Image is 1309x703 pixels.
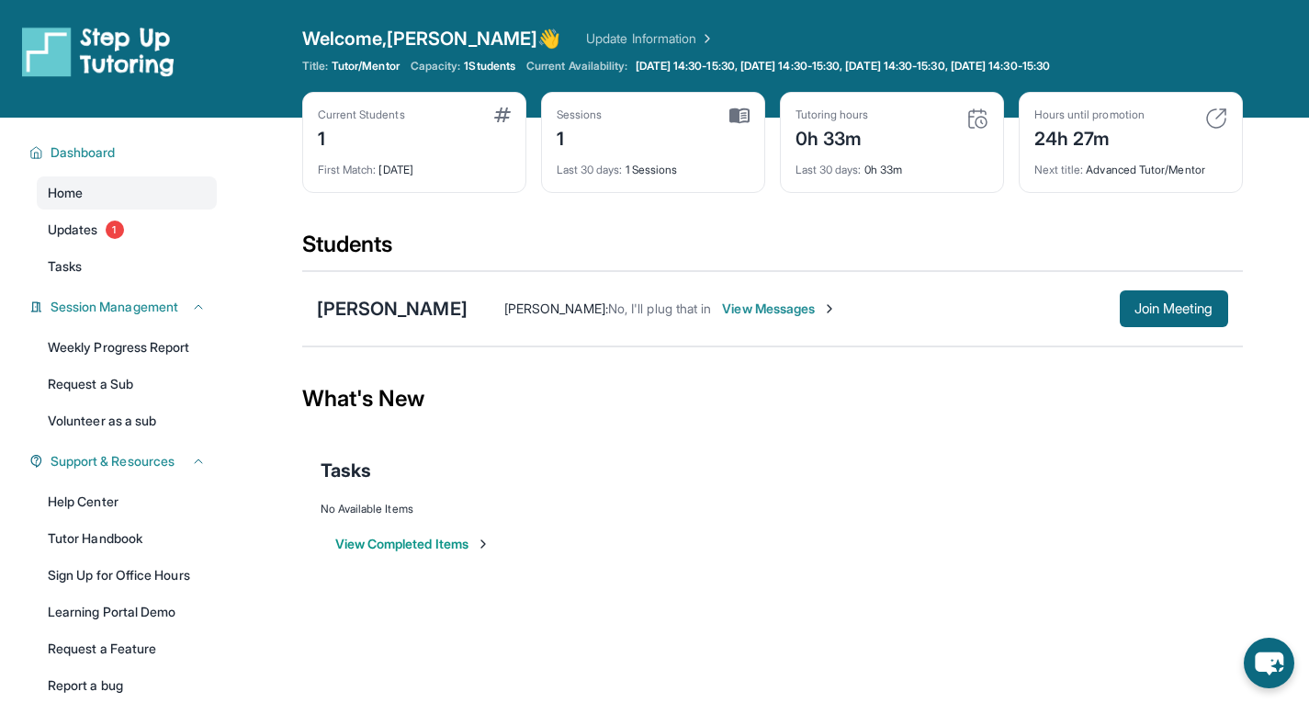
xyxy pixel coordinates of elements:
[636,59,1050,74] span: [DATE] 14:30-15:30, [DATE] 14:30-15:30, [DATE] 14:30-15:30, [DATE] 14:30-15:30
[494,108,511,122] img: card
[302,230,1243,270] div: Students
[37,632,217,665] a: Request a Feature
[37,669,217,702] a: Report a bug
[1244,638,1294,688] button: chat-button
[557,163,623,176] span: Last 30 days :
[1034,108,1145,122] div: Hours until promotion
[37,331,217,364] a: Weekly Progress Report
[106,221,124,239] span: 1
[43,452,206,471] button: Support & Resources
[332,59,400,74] span: Tutor/Mentor
[1134,303,1213,314] span: Join Meeting
[796,152,988,177] div: 0h 33m
[1120,290,1228,327] button: Join Meeting
[822,301,837,316] img: Chevron-Right
[966,108,988,130] img: card
[632,59,1054,74] a: [DATE] 14:30-15:30, [DATE] 14:30-15:30, [DATE] 14:30-15:30, [DATE] 14:30-15:30
[796,122,869,152] div: 0h 33m
[37,250,217,283] a: Tasks
[586,29,715,48] a: Update Information
[302,26,561,51] span: Welcome, [PERSON_NAME] 👋
[37,213,217,246] a: Updates1
[37,485,217,518] a: Help Center
[37,176,217,210] a: Home
[696,29,715,48] img: Chevron Right
[729,108,750,124] img: card
[37,368,217,401] a: Request a Sub
[1205,108,1227,130] img: card
[51,298,178,316] span: Session Management
[796,108,869,122] div: Tutoring hours
[557,122,603,152] div: 1
[318,163,377,176] span: First Match :
[1034,122,1145,152] div: 24h 27m
[321,458,371,483] span: Tasks
[48,257,82,276] span: Tasks
[37,404,217,437] a: Volunteer as a sub
[557,152,750,177] div: 1 Sessions
[504,300,608,316] span: [PERSON_NAME] :
[464,59,515,74] span: 1 Students
[335,535,491,553] button: View Completed Items
[302,358,1243,439] div: What's New
[317,296,468,322] div: [PERSON_NAME]
[411,59,461,74] span: Capacity:
[557,108,603,122] div: Sessions
[48,221,98,239] span: Updates
[37,595,217,629] a: Learning Portal Demo
[1034,152,1227,177] div: Advanced Tutor/Mentor
[37,559,217,592] a: Sign Up for Office Hours
[608,300,711,316] span: No, I'll plug that in
[43,298,206,316] button: Session Management
[51,452,175,471] span: Support & Resources
[318,122,405,152] div: 1
[302,59,328,74] span: Title:
[37,522,217,555] a: Tutor Handbook
[43,143,206,162] button: Dashboard
[318,152,511,177] div: [DATE]
[321,502,1224,516] div: No Available Items
[796,163,862,176] span: Last 30 days :
[51,143,116,162] span: Dashboard
[722,300,837,318] span: View Messages
[22,26,175,77] img: logo
[526,59,627,74] span: Current Availability:
[1034,163,1084,176] span: Next title :
[318,108,405,122] div: Current Students
[48,184,83,202] span: Home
